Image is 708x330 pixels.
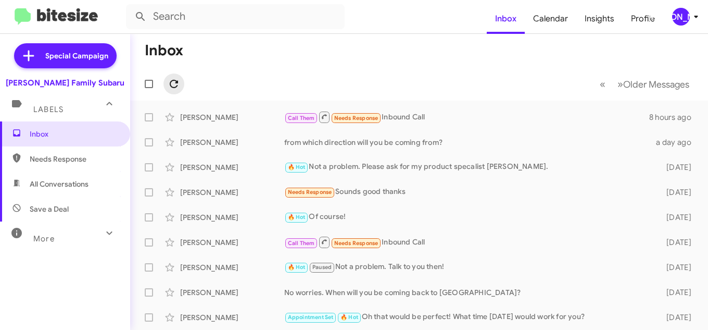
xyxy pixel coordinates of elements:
div: [DATE] [656,312,700,323]
span: Paused [312,264,332,271]
div: Sounds good thanks [284,186,656,198]
span: Needs Response [334,115,378,121]
nav: Page navigation example [594,74,696,95]
span: Labels [33,105,64,114]
span: 🔥 Hot [288,214,306,221]
span: All Conversations [30,179,88,189]
span: « [600,78,605,91]
div: from which direction will you be coming from? [284,137,656,148]
div: Not a problem. Talk to you then! [284,261,656,273]
div: [DATE] [656,237,700,248]
div: No worries. When will you be coming back to [GEOGRAPHIC_DATA]? [284,287,656,298]
h1: Inbox [145,42,183,59]
div: [PERSON_NAME] [180,112,284,123]
a: Profile [623,4,663,34]
div: [PERSON_NAME] [180,287,284,298]
div: [PERSON_NAME] [180,187,284,198]
div: [PERSON_NAME] [180,137,284,148]
div: [PERSON_NAME] [180,212,284,223]
div: [PERSON_NAME] [180,312,284,323]
span: Older Messages [623,79,689,90]
div: [DATE] [656,262,700,273]
div: Not a problem. Please ask for my product specalist [PERSON_NAME]. [284,161,656,173]
div: [DATE] [656,187,700,198]
div: 8 hours ago [649,112,700,123]
a: Insights [576,4,623,34]
a: Inbox [487,4,525,34]
span: Save a Deal [30,204,69,214]
div: [PERSON_NAME] [180,162,284,173]
span: Needs Response [334,240,378,247]
input: Search [126,4,345,29]
span: Call Them [288,240,315,247]
span: Needs Response [288,189,332,195]
div: a day ago [656,137,700,148]
span: 🔥 Hot [288,264,306,271]
div: Oh that would be perfect! What time [DATE] would work for you? [284,311,656,323]
div: [PERSON_NAME] [180,237,284,248]
div: Inbound Call [284,236,656,249]
span: 🔥 Hot [340,314,358,321]
span: Inbox [30,129,118,139]
span: » [617,78,623,91]
div: [DATE] [656,212,700,223]
div: [DATE] [656,287,700,298]
span: Appointment Set [288,314,334,321]
div: Of course! [284,211,656,223]
button: [PERSON_NAME] [663,8,697,26]
div: Inbound Call [284,111,649,124]
a: Calendar [525,4,576,34]
button: Next [611,74,696,95]
span: More [33,234,55,243]
div: [DATE] [656,162,700,173]
div: [PERSON_NAME] [180,262,284,273]
a: Special Campaign [14,43,117,68]
span: 🔥 Hot [288,164,306,170]
span: Special Campaign [45,51,108,61]
span: Needs Response [30,154,118,164]
div: [PERSON_NAME] [672,8,690,26]
button: Previous [593,74,612,95]
span: Call Them [288,115,315,121]
div: [PERSON_NAME] Family Subaru [6,78,124,88]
